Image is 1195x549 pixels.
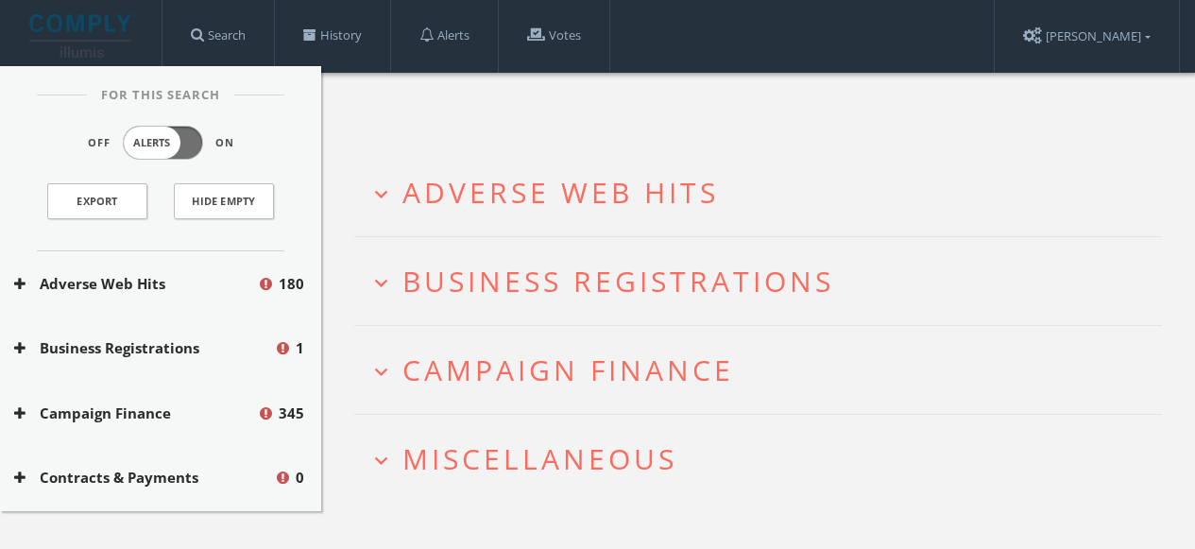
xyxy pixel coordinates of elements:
button: Hide Empty [174,183,274,219]
span: 0 [296,467,304,489]
i: expand_more [368,359,394,385]
span: Adverse Web Hits [402,173,719,212]
span: On [215,135,234,151]
i: expand_more [368,448,394,473]
span: For This Search [87,86,234,105]
button: expand_moreMiscellaneous [368,443,1162,474]
img: illumis [29,14,135,58]
span: 180 [279,273,304,295]
i: expand_more [368,270,394,296]
span: Campaign Finance [402,351,734,389]
button: expand_moreCampaign Finance [368,354,1162,386]
span: Off [88,135,111,151]
button: Contracts & Payments [14,467,274,489]
button: Business Registrations [14,337,274,359]
span: 345 [279,403,304,424]
button: Adverse Web Hits [14,273,257,295]
span: Business Registrations [402,262,834,300]
button: expand_moreBusiness Registrations [368,266,1162,297]
a: Export [47,183,147,219]
button: expand_moreAdverse Web Hits [368,177,1162,208]
i: expand_more [368,181,394,207]
button: Campaign Finance [14,403,257,424]
span: Miscellaneous [402,439,677,478]
span: 1 [296,337,304,359]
